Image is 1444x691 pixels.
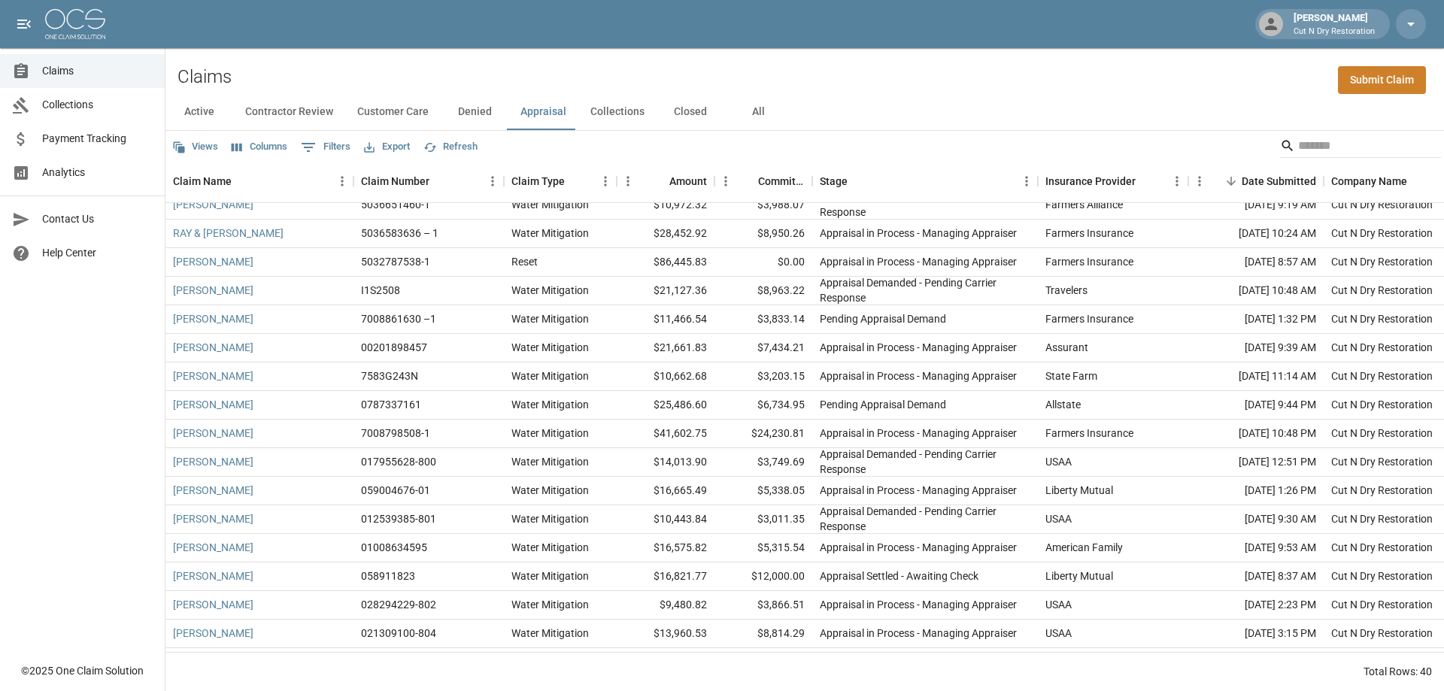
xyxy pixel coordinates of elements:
button: open drawer [9,9,39,39]
div: Company Name [1331,160,1407,202]
div: Cut N Dry Restoration [1331,368,1433,383]
div: $86,445.83 [617,248,714,277]
div: USAA [1045,511,1072,526]
div: Liberty Mutual [1045,568,1113,583]
a: [PERSON_NAME] [173,540,253,555]
button: Export [360,135,414,159]
div: 7008798508-1 [361,426,430,441]
div: Assurant [1045,340,1088,355]
button: Sort [232,171,253,192]
div: Cut N Dry Restoration [1331,454,1433,469]
div: © 2025 One Claim Solution [21,663,144,678]
div: Cut N Dry Restoration [1331,340,1433,355]
div: Water Mitigation [511,454,589,469]
button: Menu [331,170,353,192]
div: $25,486.60 [617,391,714,420]
div: Water Mitigation [511,397,589,412]
div: [DATE] 8:37 AM [1188,562,1324,591]
div: $3,988.07 [714,191,812,220]
div: $10,443.84 [617,505,714,534]
button: Menu [481,170,504,192]
div: Stage [820,160,848,202]
div: Appraisal Settled - Awaiting Check [820,568,978,583]
h2: Claims [177,66,232,88]
a: [PERSON_NAME] [173,426,253,441]
div: Appraisal in Process - Managing Appraiser [820,226,1017,241]
a: [PERSON_NAME] [173,597,253,612]
div: Total Rows: 40 [1364,664,1432,679]
a: [PERSON_NAME] [173,397,253,412]
div: $41,602.75 [617,420,714,448]
div: Insurance Provider [1045,160,1136,202]
div: Cut N Dry Restoration [1331,254,1433,269]
button: Views [168,135,222,159]
div: [DATE] 9:53 AM [1188,534,1324,562]
div: Appraisal in Process - Managing Appraiser [820,254,1017,269]
a: [PERSON_NAME] [173,626,253,641]
div: 059004676-01 [361,483,430,498]
div: $7,434.21 [714,334,812,362]
div: Farmers Insurance [1045,254,1133,269]
a: [PERSON_NAME] [173,511,253,526]
div: $10,972.32 [617,191,714,220]
div: Search [1280,134,1441,161]
a: [PERSON_NAME] [173,283,253,298]
div: $15,260.35 [617,648,714,677]
div: Appraisal in Process - Managing Appraiser [820,340,1017,355]
div: Farmers Insurance [1045,426,1133,441]
div: Allstate [1045,397,1081,412]
div: Reset [511,254,538,269]
a: [PERSON_NAME] [173,568,253,583]
div: $12,000.00 [714,562,812,591]
div: [PERSON_NAME] [1288,11,1381,38]
div: Water Mitigation [511,626,589,641]
a: [PERSON_NAME] [173,340,253,355]
div: 028294229-802 [361,597,436,612]
button: Sort [1221,171,1242,192]
button: Denied [441,94,508,130]
div: Water Mitigation [511,283,589,298]
div: Travelers [1045,283,1088,298]
div: Appraisal in Process - Managing Appraiser [820,540,1017,555]
div: Cut N Dry Restoration [1331,283,1433,298]
div: Cut N Dry Restoration [1331,483,1433,498]
a: [PERSON_NAME] [173,483,253,498]
button: Menu [594,170,617,192]
div: Appraisal Demanded - Pending Carrier Response [820,504,1030,534]
button: Active [165,94,233,130]
div: Claim Name [165,160,353,202]
div: $9,480.82 [617,591,714,620]
div: Appraisal in Process - Managing Appraiser [820,626,1017,641]
div: Appraisal Demanded - Pending Carrier Response [820,447,1030,477]
div: $8,814.29 [714,620,812,648]
div: Water Mitigation [511,340,589,355]
div: 058911823 [361,568,415,583]
div: Water Mitigation [511,568,589,583]
div: Water Mitigation [511,311,589,326]
div: 5036583636 – 1 [361,226,438,241]
div: Cut N Dry Restoration [1331,597,1433,612]
a: Submit Claim [1338,66,1426,94]
button: Menu [1166,170,1188,192]
div: Insurance Provider [1038,160,1188,202]
button: Customer Care [345,94,441,130]
button: Collections [578,94,657,130]
div: Farmers Alliance [1045,197,1123,212]
div: Stage [812,160,1038,202]
div: $16,575.82 [617,534,714,562]
div: Farmers Insurance [1045,226,1133,241]
div: Pending Appraisal Demand [820,397,946,412]
div: Cut N Dry Restoration [1331,397,1433,412]
div: [DATE] 1:26 PM [1188,477,1324,505]
div: [DATE] 10:24 AM [1188,220,1324,248]
div: USAA [1045,626,1072,641]
span: Contact Us [42,211,153,227]
button: Refresh [420,135,481,159]
div: Cut N Dry Restoration [1331,568,1433,583]
div: 017955628-800 [361,454,436,469]
div: 00201898457 [361,340,427,355]
div: Water Mitigation [511,226,589,241]
div: [DATE] 2:23 PM [1188,591,1324,620]
div: 7008861630 –1 [361,311,436,326]
div: $6,734.95 [714,391,812,420]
